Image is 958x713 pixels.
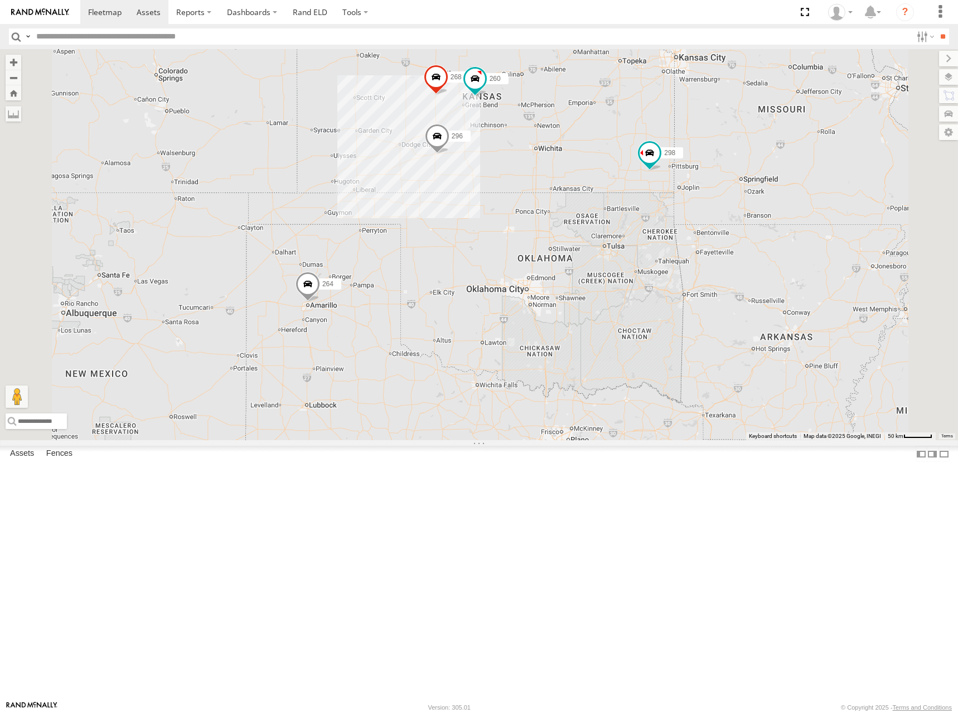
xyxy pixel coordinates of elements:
a: Visit our Website [6,702,57,713]
button: Zoom out [6,70,21,85]
label: Dock Summary Table to the Left [916,446,927,462]
div: Shane Miller [824,4,857,21]
label: Dock Summary Table to the Right [927,446,938,462]
label: Map Settings [939,124,958,140]
span: 260 [490,74,501,82]
span: 298 [664,149,675,157]
label: Search Query [23,28,32,45]
button: Zoom in [6,55,21,70]
a: Terms [941,433,953,438]
label: Measure [6,106,21,122]
label: Fences [41,446,78,462]
button: Keyboard shortcuts [749,432,797,440]
label: Assets [4,446,40,462]
span: 268 [451,73,462,80]
div: © Copyright 2025 - [841,704,952,711]
div: Version: 305.01 [428,704,471,711]
button: Zoom Home [6,85,21,100]
span: 296 [452,132,463,139]
img: rand-logo.svg [11,8,69,16]
button: Map Scale: 50 km per 48 pixels [884,432,936,440]
label: Search Filter Options [912,28,936,45]
a: Terms and Conditions [893,704,952,711]
span: 50 km [888,433,903,439]
label: Hide Summary Table [938,446,950,462]
span: Map data ©2025 Google, INEGI [804,433,881,439]
i: ? [896,3,914,21]
span: 264 [322,280,333,287]
button: Drag Pegman onto the map to open Street View [6,386,28,408]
